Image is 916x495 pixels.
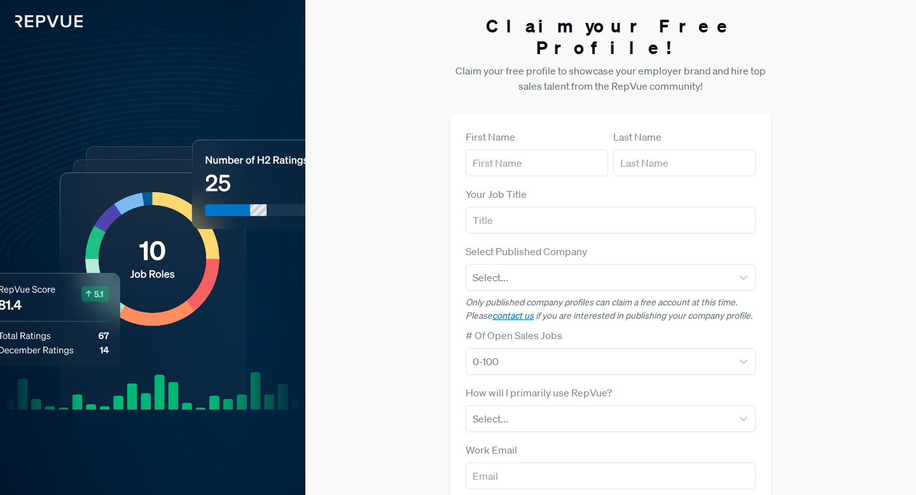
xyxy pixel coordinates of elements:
input: Last Name [613,150,756,176]
h3: Claim your Free Profile! [450,15,771,58]
label: How will I primarily use RepVue? [466,385,612,400]
a: contact us [492,310,534,321]
input: Email [466,463,756,489]
input: First Name [466,150,608,176]
label: # Of Open Sales Jobs [466,328,562,343]
label: First Name [466,129,515,144]
label: Last Name [613,129,662,144]
p: Claim your free profile to showcase your employer brand and hire top sales talent from the RepVue... [450,63,771,94]
label: Select Published Company [466,244,587,259]
p: Only published company profiles can claim a free account at this time. Please if you are interest... [466,296,756,323]
label: Work Email [466,442,517,457]
label: Your Job Title [466,186,527,202]
input: Title [466,207,756,234]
